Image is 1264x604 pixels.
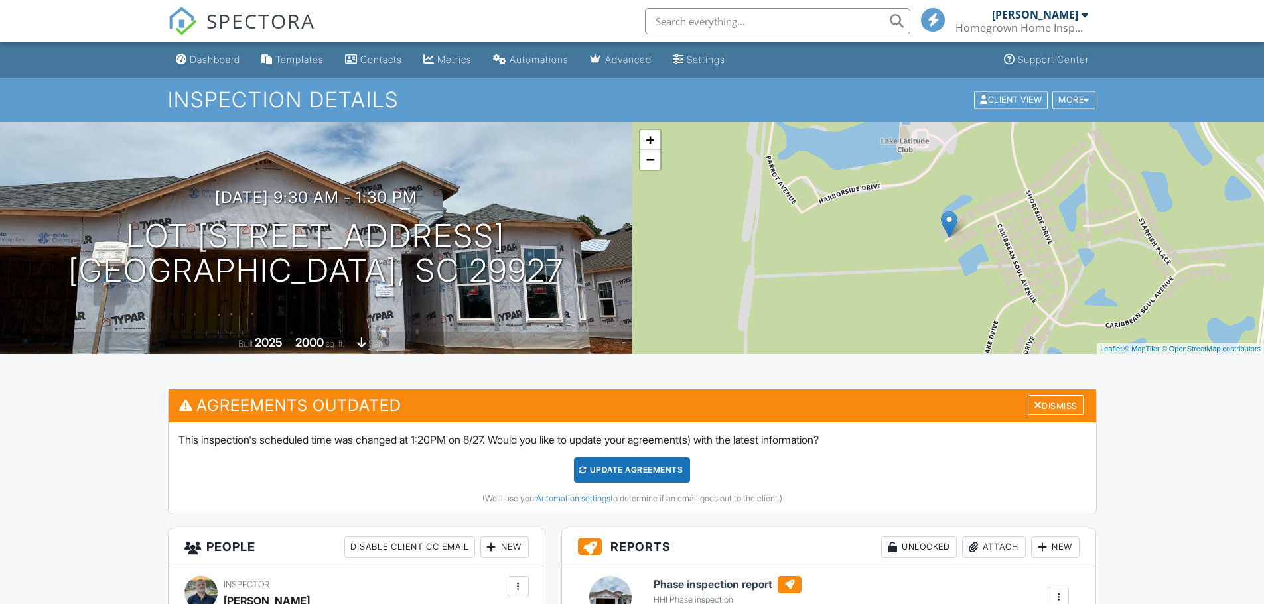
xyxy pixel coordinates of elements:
div: 2025 [255,335,283,349]
a: Templates [256,48,329,72]
div: Unlocked [881,536,957,558]
div: This inspection's scheduled time was changed at 1:20PM on 8/27. Would you like to update your agr... [169,422,1096,514]
div: Update Agreements [574,457,690,483]
a: SPECTORA [168,18,315,46]
div: Dashboard [190,54,240,65]
div: Client View [974,91,1048,109]
a: Zoom in [640,130,660,150]
h1: Inspection Details [168,88,1097,111]
a: Client View [973,94,1051,104]
h1: lot [STREET_ADDRESS] [GEOGRAPHIC_DATA], SC 29927 [68,219,564,289]
div: Dismiss [1028,395,1084,416]
span: Built [238,339,253,349]
div: Disable Client CC Email [344,536,475,558]
div: New [1031,536,1080,558]
div: [PERSON_NAME] [992,8,1078,21]
img: The Best Home Inspection Software - Spectora [168,7,197,36]
h3: Agreements Outdated [169,389,1096,422]
a: Zoom out [640,150,660,170]
div: Automations [510,54,569,65]
h3: People [169,528,545,566]
a: © OpenStreetMap contributors [1162,345,1261,353]
a: Advanced [585,48,657,72]
div: Metrics [437,54,472,65]
span: SPECTORA [206,7,315,34]
div: Advanced [605,54,652,65]
input: Search everything... [645,8,910,34]
div: Homegrown Home Inspection [955,21,1088,34]
a: Dashboard [171,48,246,72]
div: 2000 [295,335,324,349]
div: | [1097,343,1264,355]
div: More [1052,91,1095,109]
div: Settings [687,54,725,65]
h3: [DATE] 9:30 am - 1:30 pm [215,188,417,206]
span: sq. ft. [326,339,344,349]
a: Settings [667,48,731,72]
a: Leaflet [1100,345,1122,353]
a: Support Center [999,48,1094,72]
a: Automations (Basic) [488,48,574,72]
a: Metrics [418,48,477,72]
div: Attach [962,536,1026,558]
span: Inspector [224,579,269,589]
span: slab [368,339,383,349]
div: Support Center [1018,54,1089,65]
a: Automation settings [536,493,610,503]
a: Contacts [340,48,407,72]
div: Templates [275,54,324,65]
div: Contacts [360,54,402,65]
h6: Phase inspection report [654,576,802,593]
div: (We'll use your to determine if an email goes out to the client.) [178,493,1086,504]
div: New [480,536,529,558]
a: © MapTiler [1124,345,1160,353]
h3: Reports [562,528,1096,566]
